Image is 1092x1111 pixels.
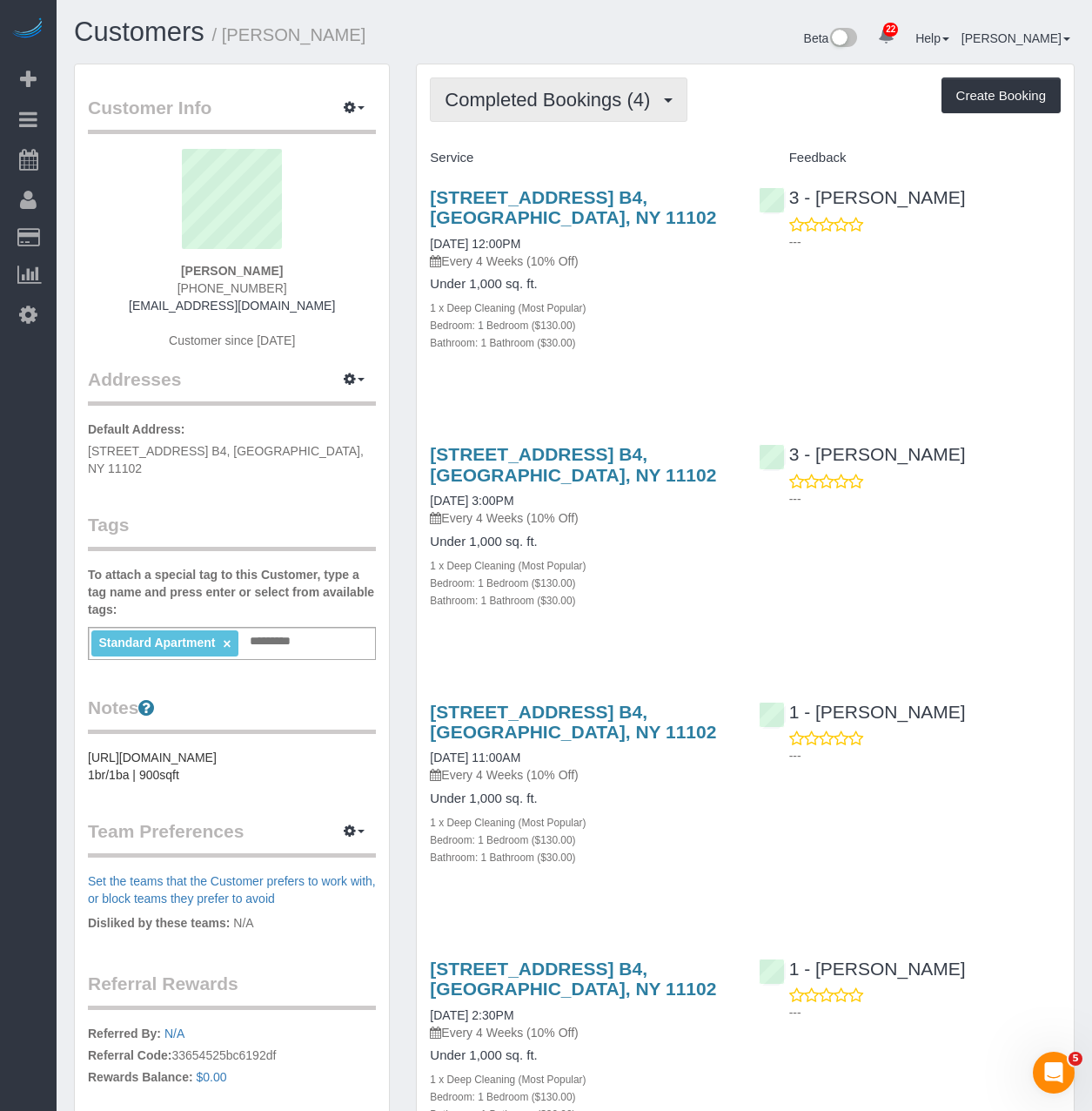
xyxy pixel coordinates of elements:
[88,512,376,551] legend: Tags
[869,17,903,56] a: 22
[430,77,687,122] button: Completed Bookings (4)
[789,233,1061,251] p: ---
[430,151,732,165] h4: Service
[88,566,376,618] label: To attach a special tag to this Customer, type a tag name and press enter or select from availabl...
[88,695,376,734] legend: Notes
[178,281,287,295] span: [PHONE_NUMBER]
[430,444,716,484] a: [STREET_ADDRESS] B4, [GEOGRAPHIC_DATA], NY 11102
[430,560,586,572] small: 1 x Deep Cleaning (Most Popular)
[759,187,966,207] a: 3 - [PERSON_NAME]
[1069,1052,1082,1066] span: 5
[430,1048,732,1063] h4: Under 1,000 sq. ft.
[961,31,1070,45] a: [PERSON_NAME]
[804,31,858,45] a: Beta
[88,95,376,134] legend: Customer Info
[430,959,716,999] a: [STREET_ADDRESS] B4, [GEOGRAPHIC_DATA], NY 11102
[212,25,366,44] small: / [PERSON_NAME]
[88,421,185,438] label: Default Address:
[430,852,575,864] small: Bathroom: 1 Bathroom ($30.00)
[88,749,376,784] pre: [URL][DOMAIN_NAME] 1br/1ba | 900sqft
[430,577,575,589] small: Bedroom: 1 Bedroom ($130.00)
[789,747,1061,764] p: ---
[430,817,586,829] small: 1 x Deep Cleaning (Most Popular)
[430,535,732,549] h4: Under 1,000 sq. ft.
[759,702,966,722] a: 1 - [PERSON_NAME]
[430,302,586,314] small: 1 x Deep Cleaning (Most Popular)
[445,89,659,111] span: Completed Bookings (4)
[164,1027,184,1040] a: N/A
[759,444,966,464] a: 3 - [PERSON_NAME]
[883,23,898,37] span: 22
[430,187,716,227] a: [STREET_ADDRESS] B4, [GEOGRAPHIC_DATA], NY 11102
[88,1068,193,1086] label: Rewards Balance:
[789,1004,1061,1021] p: ---
[88,1025,161,1042] label: Referred By:
[430,751,520,764] a: [DATE] 11:00AM
[233,916,253,930] span: N/A
[759,151,1061,165] h4: Feedback
[430,320,575,332] small: Bedroom: 1 Bedroom ($130.00)
[430,277,732,292] h4: Under 1,000 sq. ft.
[789,490,1061,508] p: ---
[88,818,376,858] legend: Team Preferences
[88,1047,171,1064] label: Referral Code:
[430,337,575,349] small: Bathroom: 1 Bathroom ($30.00)
[10,17,45,42] img: Automaid Logo
[430,791,732,806] h4: Under 1,000 sq. ft.
[88,971,376,1010] legend: Referral Rewards
[197,1070,227,1084] a: $0.00
[828,28,857,50] img: New interface
[430,1008,513,1022] a: [DATE] 2:30PM
[223,636,231,651] a: ×
[430,1024,732,1041] p: Every 4 Weeks (10% Off)
[430,494,513,508] a: [DATE] 3:00PM
[430,1074,586,1086] small: 1 x Deep Cleaning (Most Popular)
[88,874,376,906] a: Set the teams that the Customer prefers to work with, or block teams they prefer to avoid
[88,914,230,932] label: Disliked by these teams:
[181,264,283,278] strong: [PERSON_NAME]
[74,17,204,47] a: Customers
[915,31,949,45] a: Help
[1033,1052,1075,1094] iframe: Intercom live chat
[430,702,716,742] a: [STREET_ADDRESS] B4, [GEOGRAPHIC_DATA], NY 11102
[430,252,732,270] p: Every 4 Weeks (10% Off)
[759,959,966,979] a: 1 - [PERSON_NAME]
[430,237,520,251] a: [DATE] 12:00PM
[169,333,295,347] span: Customer since [DATE]
[98,636,215,650] span: Standard Apartment
[430,1091,575,1103] small: Bedroom: 1 Bedroom ($130.00)
[129,299,335,313] a: [EMAIL_ADDRESS][DOMAIN_NAME]
[430,595,575,607] small: Bathroom: 1 Bathroom ($30.00)
[430,834,575,846] small: Bedroom: 1 Bedroom ($130.00)
[88,444,364,475] span: [STREET_ADDRESS] B4, [GEOGRAPHIC_DATA], NY 11102
[430,509,732,527] p: Every 4 Weeks (10% Off)
[430,766,732,784] p: Every 4 Weeks (10% Off)
[941,77,1061,114] button: Create Booking
[88,1025,376,1090] p: 33654525bc6192df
